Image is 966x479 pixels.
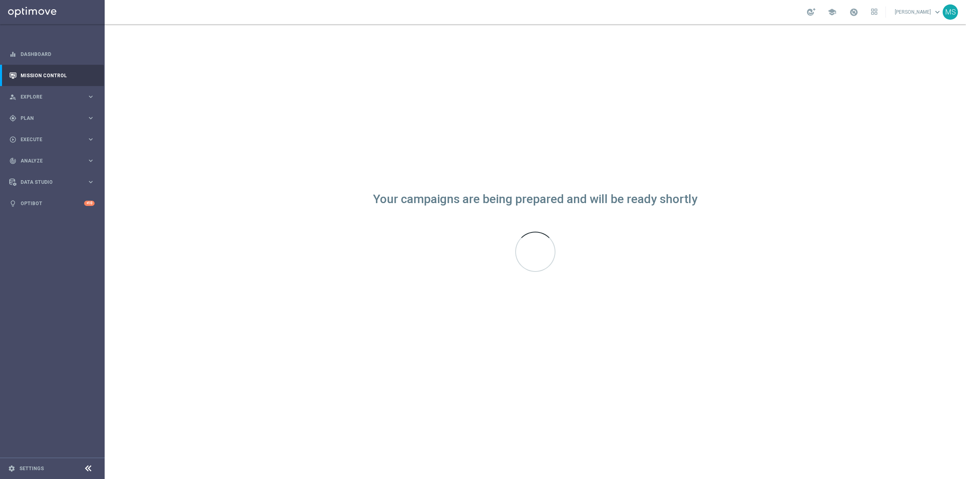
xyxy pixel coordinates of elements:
[943,4,958,20] div: MS
[21,137,87,142] span: Execute
[87,178,95,186] i: keyboard_arrow_right
[373,196,698,203] div: Your campaigns are being prepared and will be ready shortly
[9,200,17,207] i: lightbulb
[9,93,87,101] div: Explore
[9,115,17,122] i: gps_fixed
[9,94,95,100] button: person_search Explore keyboard_arrow_right
[9,72,95,79] button: Mission Control
[21,95,87,99] span: Explore
[8,465,15,472] i: settings
[19,466,44,471] a: Settings
[9,51,95,58] button: equalizer Dashboard
[87,157,95,164] i: keyboard_arrow_right
[933,8,942,16] span: keyboard_arrow_down
[21,180,87,185] span: Data Studio
[21,193,84,214] a: Optibot
[9,51,17,58] i: equalizer
[9,43,95,65] div: Dashboard
[9,136,95,143] button: play_circle_outline Execute keyboard_arrow_right
[84,201,95,206] div: +10
[9,158,95,164] button: track_changes Analyze keyboard_arrow_right
[9,115,95,121] button: gps_fixed Plan keyboard_arrow_right
[21,65,95,86] a: Mission Control
[9,157,17,164] i: track_changes
[87,93,95,101] i: keyboard_arrow_right
[9,93,17,101] i: person_search
[9,200,95,207] button: lightbulb Optibot +10
[21,158,87,163] span: Analyze
[9,157,87,164] div: Analyze
[9,65,95,86] div: Mission Control
[9,115,87,122] div: Plan
[894,6,943,18] a: [PERSON_NAME]keyboard_arrow_down
[9,179,87,186] div: Data Studio
[9,136,17,143] i: play_circle_outline
[87,136,95,143] i: keyboard_arrow_right
[21,43,95,65] a: Dashboard
[828,8,836,16] span: school
[9,179,95,185] button: Data Studio keyboard_arrow_right
[9,193,95,214] div: Optibot
[9,136,87,143] div: Execute
[21,116,87,121] span: Plan
[87,114,95,122] i: keyboard_arrow_right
